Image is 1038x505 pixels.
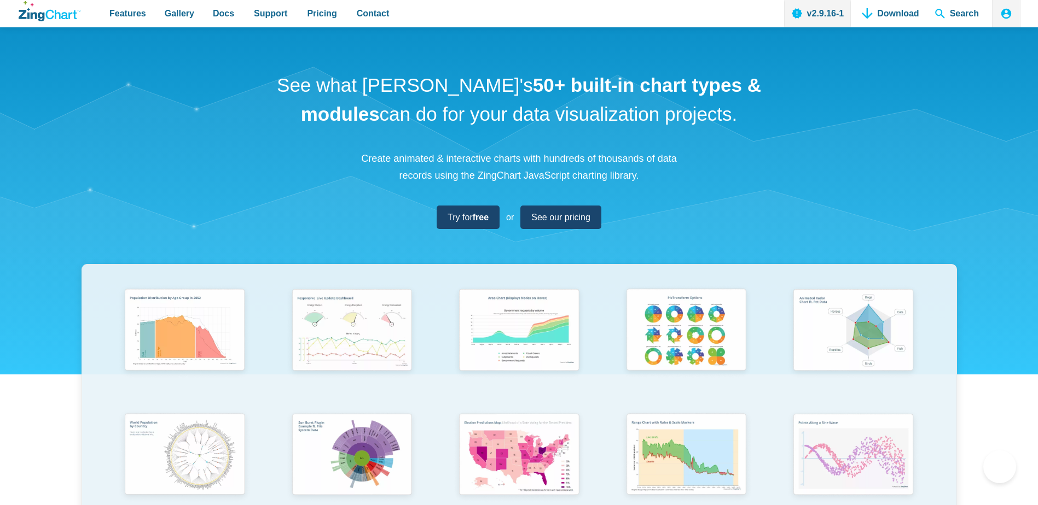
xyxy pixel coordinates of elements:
[301,74,761,125] strong: 50+ built-in chart types & modules
[786,284,920,379] img: Animated Radar Chart ft. Pet Data
[436,284,603,408] a: Area Chart (Displays Nodes on Hover)
[273,71,766,128] h1: See what [PERSON_NAME]'s can do for your data visualization projects.
[473,213,489,222] strong: free
[213,6,234,21] span: Docs
[437,205,500,229] a: Try forfree
[619,408,753,504] img: Range Chart with Rultes & Scale Markers
[983,450,1016,483] iframe: Toggle Customer Support
[285,408,419,503] img: Sun Burst Plugin Example ft. File System Data
[786,408,920,503] img: Points Along a Sine Wave
[285,284,419,379] img: Responsive Live Update Dashboard
[448,210,489,225] span: Try for
[118,284,251,379] img: Population Distribution by Age Group in 2052
[307,6,337,21] span: Pricing
[770,284,937,408] a: Animated Radar Chart ft. Pet Data
[109,6,146,21] span: Features
[118,408,251,504] img: World Population by Country
[506,210,514,225] span: or
[254,6,287,21] span: Support
[602,284,770,408] a: Pie Transform Options
[355,150,683,184] p: Create animated & interactive charts with hundreds of thousands of data records using the ZingCha...
[531,210,590,225] span: See our pricing
[619,284,753,379] img: Pie Transform Options
[452,408,585,503] img: Election Predictions Map
[19,1,80,21] a: ZingChart Logo. Click to return to the homepage
[165,6,194,21] span: Gallery
[357,6,390,21] span: Contact
[520,205,601,229] a: See our pricing
[101,284,269,408] a: Population Distribution by Age Group in 2052
[452,284,585,379] img: Area Chart (Displays Nodes on Hover)
[268,284,436,408] a: Responsive Live Update Dashboard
